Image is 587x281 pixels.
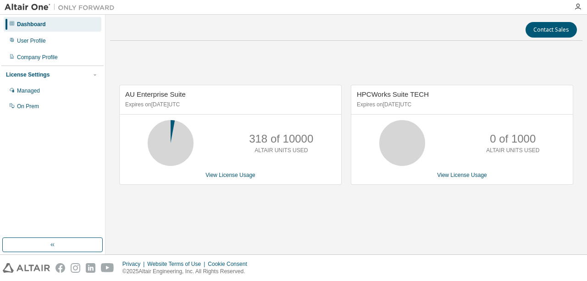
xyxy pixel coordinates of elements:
p: ALTAIR UNITS USED [255,147,308,154]
div: Privacy [122,260,147,268]
div: Company Profile [17,54,58,61]
p: ALTAIR UNITS USED [486,147,539,154]
img: facebook.svg [55,263,65,273]
div: Website Terms of Use [147,260,208,268]
img: Altair One [5,3,119,12]
span: HPCWorks Suite TECH [357,90,429,98]
div: Dashboard [17,21,46,28]
img: youtube.svg [101,263,114,273]
div: User Profile [17,37,46,44]
div: Managed [17,87,40,94]
p: Expires on [DATE] UTC [357,101,565,109]
div: License Settings [6,71,50,78]
p: Expires on [DATE] UTC [125,101,333,109]
p: 0 of 1000 [490,131,536,147]
img: linkedin.svg [86,263,95,273]
a: View License Usage [437,172,487,178]
button: Contact Sales [526,22,577,38]
img: instagram.svg [71,263,80,273]
div: On Prem [17,103,39,110]
p: © 2025 Altair Engineering, Inc. All Rights Reserved. [122,268,253,275]
a: View License Usage [205,172,255,178]
img: altair_logo.svg [3,263,50,273]
p: 318 of 10000 [249,131,313,147]
span: AU Enterprise Suite [125,90,186,98]
div: Cookie Consent [208,260,252,268]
